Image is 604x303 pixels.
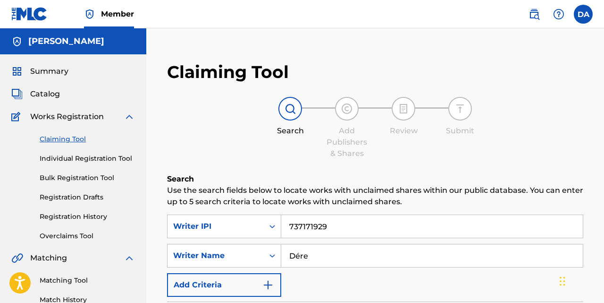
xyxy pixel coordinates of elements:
img: Works Registration [11,111,24,122]
div: Drag [560,267,565,295]
img: expand [124,252,135,264]
iframe: Chat Widget [557,258,604,303]
button: Add Criteria [167,273,281,297]
a: Registration Drafts [40,192,135,202]
div: Writer Name [173,250,258,261]
a: Matching Tool [40,276,135,286]
img: expand [124,111,135,122]
img: step indicator icon for Submit [454,103,466,114]
div: Review [380,125,427,137]
a: Individual Registration Tool [40,154,135,164]
span: Member [101,9,134,19]
img: step indicator icon for Add Publishers & Shares [341,103,352,114]
h6: Search [167,173,583,185]
span: Works Registration [30,111,104,122]
span: Catalog [30,88,60,100]
a: Bulk Registration Tool [40,173,135,183]
iframe: Resource Center [578,180,604,258]
img: Catalog [11,88,23,100]
img: 9d2ae6d4665cec9f34b9.svg [262,279,274,291]
h2: Claiming Tool [167,61,289,83]
h5: Derek Atocha [28,36,104,47]
img: Top Rightsholder [84,9,95,20]
p: Use the search fields below to locate works with unclaimed shares within our public database. You... [167,185,583,208]
img: step indicator icon for Search [285,103,296,114]
div: Submit [436,125,484,137]
img: Summary [11,66,23,77]
a: Claiming Tool [40,134,135,144]
img: help [553,9,564,20]
img: Matching [11,252,23,264]
span: Matching [30,252,67,264]
div: Search [267,125,314,137]
span: Summary [30,66,68,77]
div: Writer IPI [173,221,258,232]
a: Public Search [525,5,544,24]
img: step indicator icon for Review [398,103,409,114]
div: Add Publishers & Shares [323,125,370,159]
img: MLC Logo [11,7,48,21]
a: CatalogCatalog [11,88,60,100]
img: Accounts [11,36,23,47]
img: search [528,9,540,20]
div: User Menu [574,5,593,24]
a: Registration History [40,212,135,222]
a: SummarySummary [11,66,68,77]
div: Help [549,5,568,24]
a: Overclaims Tool [40,231,135,241]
